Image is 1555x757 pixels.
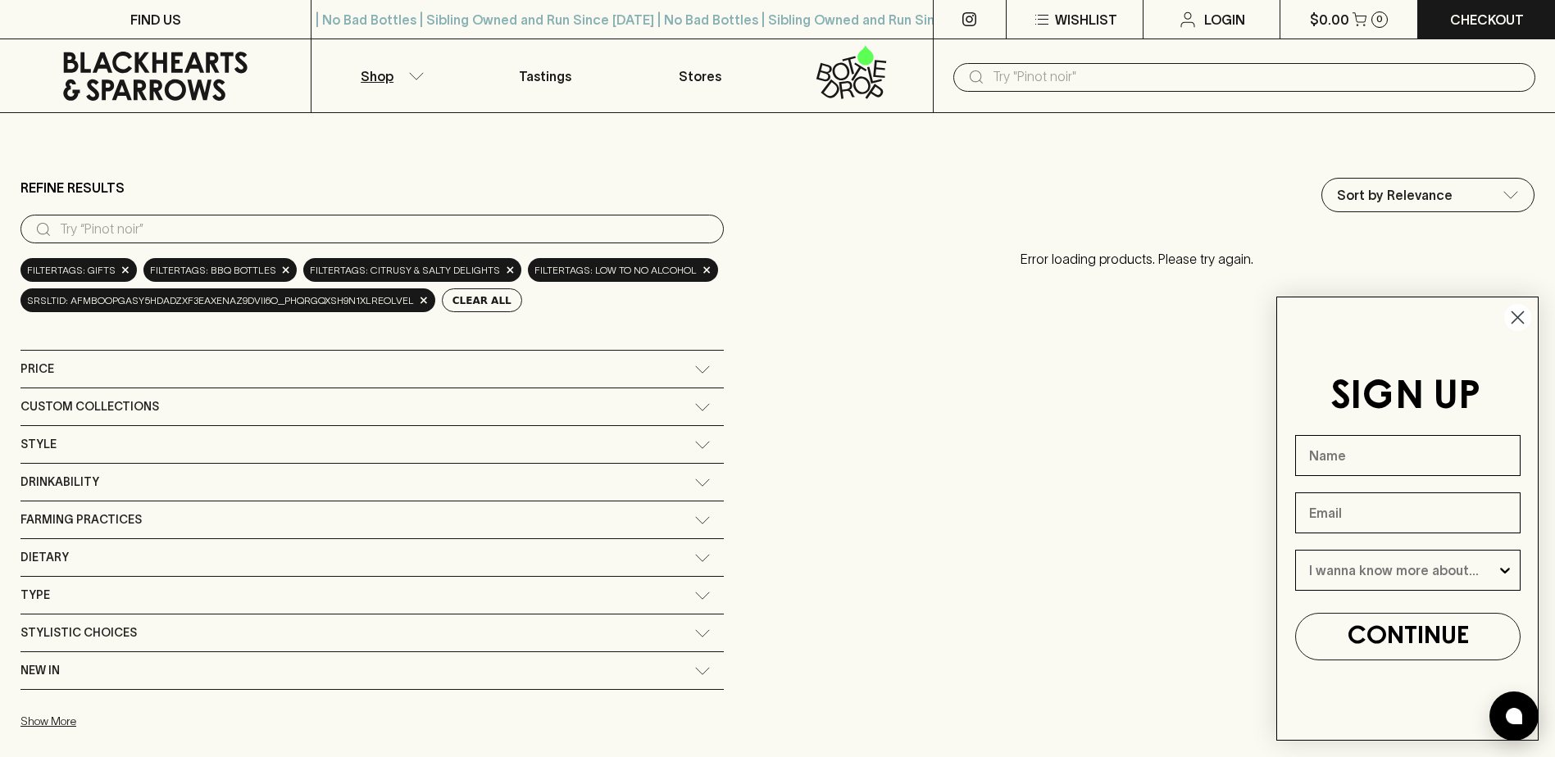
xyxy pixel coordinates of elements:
p: FIND US [130,10,181,29]
div: Dietary [20,539,724,576]
button: Clear All [442,288,522,312]
a: Tastings [467,39,622,112]
span: × [419,292,429,309]
p: Tastings [519,66,571,86]
div: Drinkability [20,464,724,501]
p: Shop [361,66,393,86]
input: Try “Pinot noir” [60,216,711,243]
div: Price [20,351,724,388]
button: CONTINUE [1295,613,1521,660]
div: Farming Practices [20,501,724,538]
div: Style [20,426,724,463]
span: srsltid: AfmBOopgasY5hDAdZxF3eaXeNaz9Dvii6O_pHqRgQXSh9N1xlrEolVEl [27,292,414,309]
span: × [120,261,130,279]
span: Custom Collections [20,397,159,417]
button: Close dialog [1503,303,1532,332]
span: filterTags: gifts [27,262,116,279]
span: × [505,261,515,279]
span: filterTags: bbq bottles [150,262,276,279]
input: Email [1295,492,1521,533]
span: Price [20,359,54,379]
p: Checkout [1450,10,1524,29]
input: Name [1295,435,1521,476]
span: Stylistic Choices [20,623,137,643]
nav: pagination navigation [740,306,1535,338]
p: Refine Results [20,178,125,197]
p: Login [1204,10,1245,29]
p: Error loading products. Please try again. [740,233,1535,285]
div: Type [20,577,724,614]
a: Stores [622,39,777,112]
span: Drinkability [20,472,99,492]
div: New In [20,652,724,689]
span: SIGN UP [1330,378,1480,416]
span: Type [20,585,50,605]
input: I wanna know more about... [1309,551,1497,590]
span: Dietary [20,547,69,568]
p: Sort by Relevance [1337,185,1453,205]
img: bubble-icon [1506,708,1522,724]
button: Show More [20,705,235,738]
span: filterTags: low to no alcohol [534,262,697,279]
span: × [702,261,712,279]
div: Custom Collections [20,388,724,425]
input: Try "Pinot noir" [993,64,1522,90]
p: Wishlist [1055,10,1117,29]
p: 0 [1376,15,1383,24]
button: Show Options [1497,551,1513,590]
div: FLYOUT Form [1260,280,1555,757]
button: Shop [311,39,466,112]
span: New In [20,660,60,681]
div: Sort by Relevance [1322,179,1534,211]
p: $0.00 [1310,10,1349,29]
span: Farming Practices [20,510,142,530]
span: × [281,261,291,279]
span: Style [20,434,57,455]
div: Stylistic Choices [20,614,724,651]
p: Stores [679,66,721,86]
span: filterTags: citrusy & salty delights [310,262,500,279]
